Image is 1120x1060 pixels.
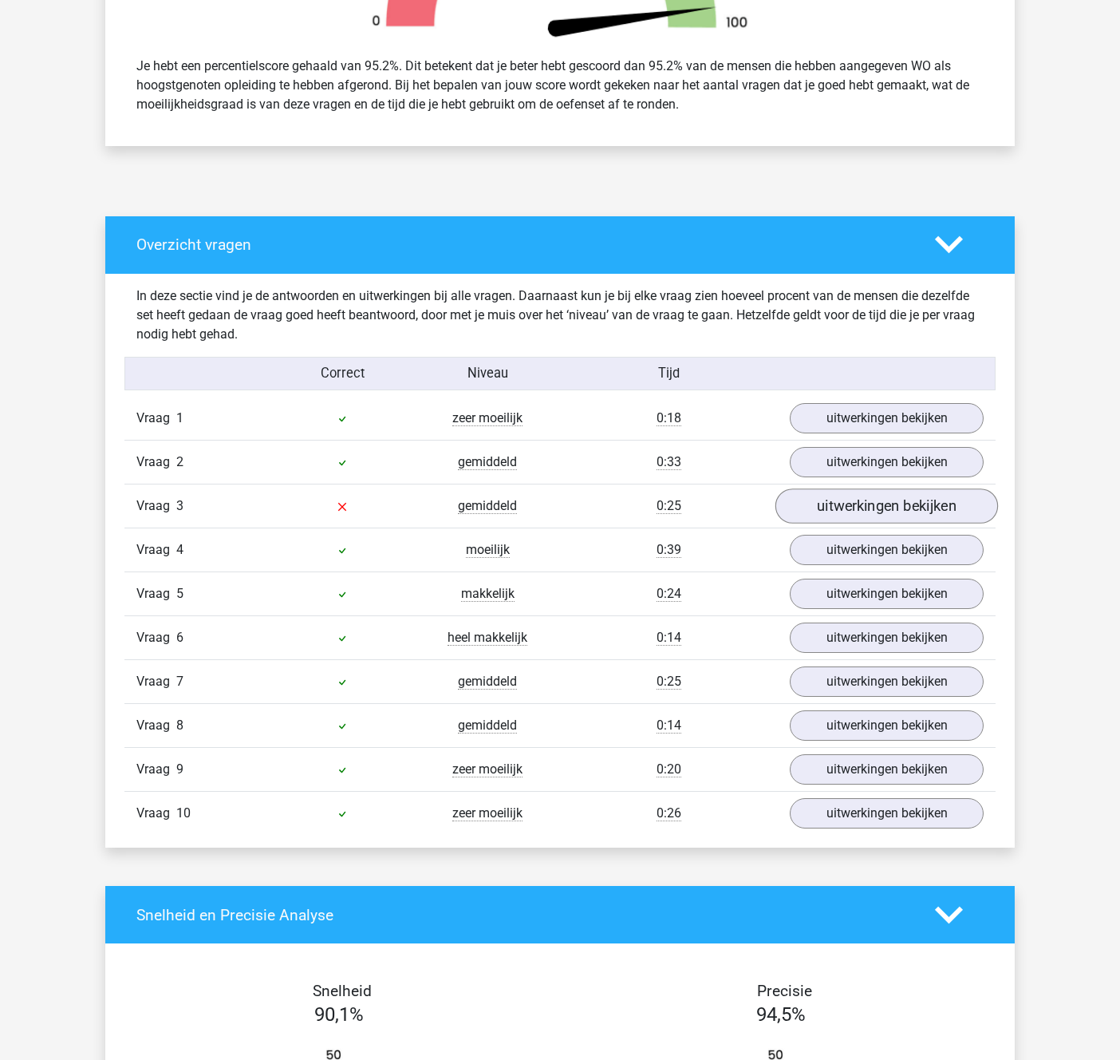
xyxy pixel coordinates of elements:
[124,50,996,121] div: Je hebt een percentielscore gehaald van 95.2%. Dit betekent dat je beter hebt gescoord dan 95.2% ...
[657,542,681,558] span: 0:39
[458,498,517,514] span: gemiddeld
[136,672,176,691] span: Vraag
[176,542,183,557] span: 4
[136,540,176,560] span: Vraag
[176,454,183,469] span: 2
[452,761,523,777] span: zeer moeilijk
[270,364,416,384] div: Correct
[136,716,176,735] span: Vraag
[176,630,183,645] span: 6
[790,447,984,477] a: uitwerkingen bekijken
[176,805,191,821] span: 10
[415,364,560,384] div: Niveau
[657,410,681,426] span: 0:18
[458,718,517,734] span: gemiddeld
[790,754,984,785] a: uitwerkingen bekijken
[176,498,183,513] span: 3
[136,453,176,472] span: Vraag
[136,906,911,924] h4: Snelheid en Precisie Analyse
[790,798,984,829] a: uitwerkingen bekijken
[657,761,681,777] span: 0:20
[314,1003,364,1026] span: 90,1%
[176,761,183,777] span: 9
[136,804,176,823] span: Vraag
[756,1003,806,1026] span: 94,5%
[560,364,778,384] div: Tijd
[136,235,911,254] h4: Overzicht vragen
[136,584,176,603] span: Vraag
[790,403,984,433] a: uitwerkingen bekijken
[790,710,984,741] a: uitwerkingen bekijken
[657,498,681,514] span: 0:25
[466,542,510,558] span: moeilijk
[790,666,984,697] a: uitwerkingen bekijken
[452,805,523,821] span: zeer moeilijk
[176,718,183,733] span: 8
[136,760,176,779] span: Vraag
[461,586,515,602] span: makkelijk
[136,496,176,516] span: Vraag
[657,805,681,821] span: 0:26
[452,410,523,426] span: zeer moeilijk
[657,454,681,470] span: 0:33
[657,718,681,734] span: 0:14
[176,586,183,601] span: 5
[790,623,984,653] a: uitwerkingen bekijken
[176,674,183,689] span: 7
[124,287,996,344] div: In deze sectie vind je de antwoorden en uitwerkingen bij alle vragen. Daarnaast kun je bij elke v...
[790,535,984,565] a: uitwerkingen bekijken
[775,489,998,524] a: uitwerkingen bekijken
[458,674,517,690] span: gemiddeld
[136,628,176,647] span: Vraag
[458,454,517,470] span: gemiddeld
[657,674,681,690] span: 0:25
[657,586,681,602] span: 0:24
[176,410,183,425] span: 1
[657,630,681,646] span: 0:14
[448,630,527,646] span: heel makkelijk
[136,409,176,428] span: Vraag
[578,982,990,1000] h4: Precisie
[136,982,548,1000] h4: Snelheid
[790,579,984,609] a: uitwerkingen bekijken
